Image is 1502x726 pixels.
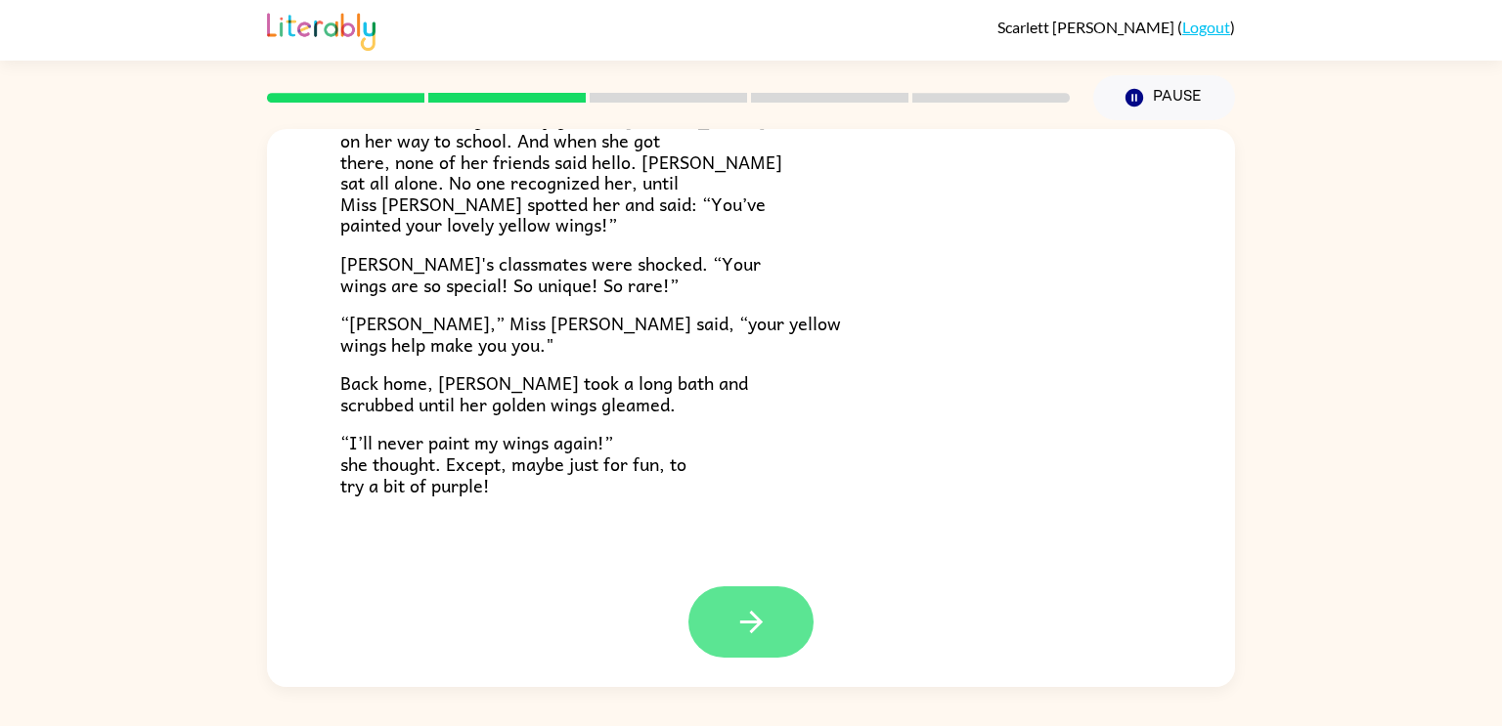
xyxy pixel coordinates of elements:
[1093,75,1235,120] button: Pause
[997,18,1235,36] div: ( )
[340,105,782,238] span: The next morning, nobody greeted [PERSON_NAME] on her way to school. And when she got there, none...
[340,249,761,299] span: [PERSON_NAME]'s classmates were shocked. “Your wings are so special! So unique! So rare!”
[340,368,748,418] span: Back home, [PERSON_NAME] took a long bath and scrubbed until her golden wings gleamed.
[340,309,841,359] span: “[PERSON_NAME],” Miss [PERSON_NAME] said, “your yellow wings help make you you."
[1182,18,1230,36] a: Logout
[267,8,375,51] img: Literably
[340,428,686,498] span: “I’ll never paint my wings again!” she thought. Except, maybe just for fun, to try a bit of purple!
[997,18,1177,36] span: Scarlett [PERSON_NAME]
